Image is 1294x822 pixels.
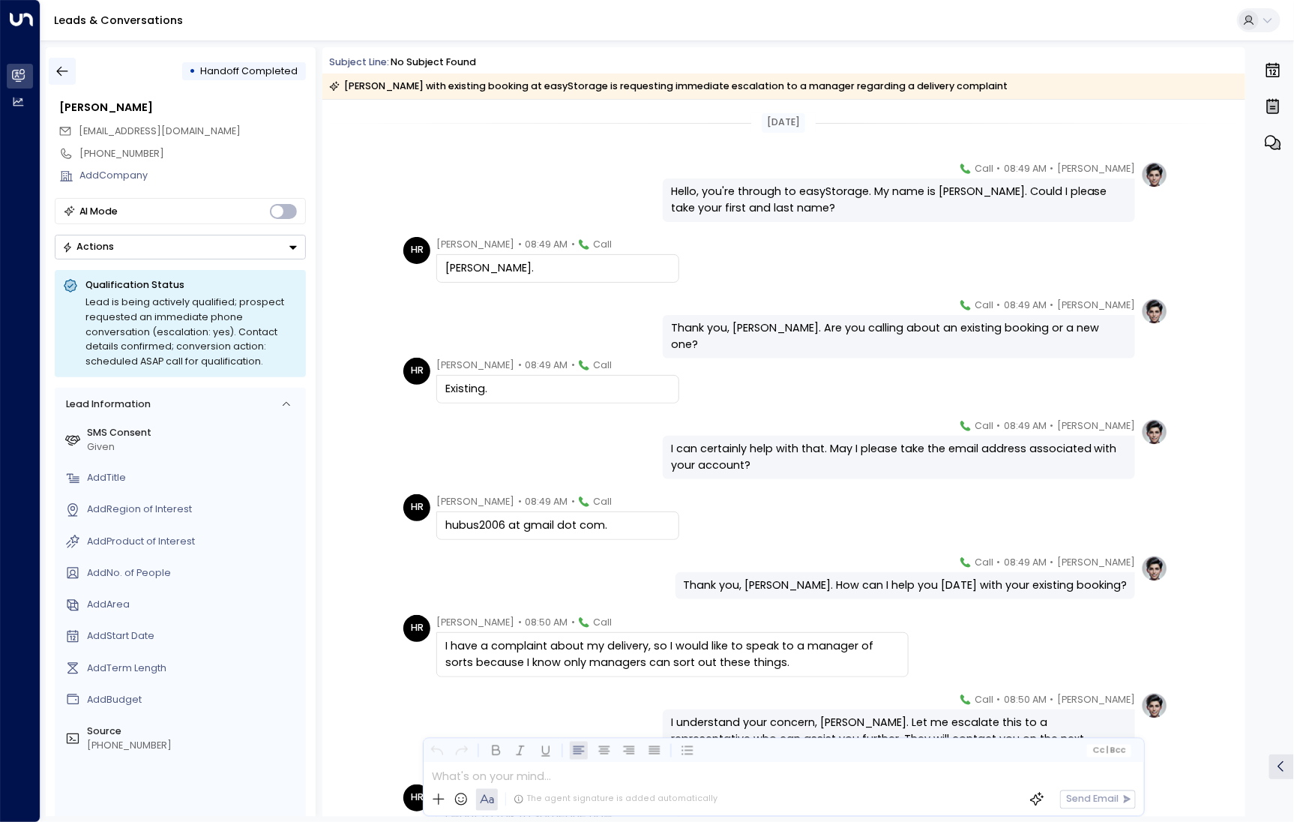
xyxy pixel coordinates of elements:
span: Call [593,237,612,252]
span: 08:49 AM [1004,298,1047,313]
img: profile-logo.png [1141,161,1168,188]
span: [PERSON_NAME] [436,358,514,373]
div: I can certainly help with that. May I please take the email address associated with your account? [671,441,1127,473]
span: 08:49 AM [525,237,568,252]
span: Call [975,555,993,570]
div: Thank you, [PERSON_NAME]. Are you calling about an existing booking or a new one? [671,320,1127,352]
span: [EMAIL_ADDRESS][DOMAIN_NAME] [79,124,241,137]
span: Call [975,298,993,313]
div: AddStart Date [87,629,301,643]
a: Leads & Conversations [54,13,183,28]
span: [PERSON_NAME] [1057,161,1135,176]
span: • [1050,418,1054,433]
div: Thank you, [PERSON_NAME]. How can I help you [DATE] with your existing booking? [683,577,1127,594]
div: No subject found [391,55,476,70]
span: • [571,237,575,252]
span: Cc Bcc [1092,746,1126,755]
div: Hello, you're through to easyStorage. My name is [PERSON_NAME]. Could I please take your first an... [671,184,1127,216]
div: AddProduct of Interest [87,535,301,549]
img: profile-logo.png [1141,692,1168,719]
label: SMS Consent [87,426,301,440]
div: Given [87,440,301,454]
span: • [1050,692,1054,707]
div: hubus2006 at gmail dot com. [445,517,670,534]
span: • [571,615,575,630]
button: Redo [453,742,472,760]
span: 08:50 AM [1004,692,1047,707]
span: Call [975,161,993,176]
p: Qualification Status [85,278,298,292]
div: HR [403,494,430,521]
div: HR [403,237,430,264]
div: Lead Information [61,397,150,412]
span: Subject Line: [329,55,389,68]
span: 08:49 AM [525,358,568,373]
span: 08:49 AM [1004,161,1047,176]
span: [PERSON_NAME] [1057,555,1135,570]
div: [PHONE_NUMBER] [79,147,306,161]
span: [PERSON_NAME] [436,494,514,509]
span: • [997,298,1001,313]
div: [PERSON_NAME] with existing booking at easyStorage is requesting immediate escalation to a manage... [329,79,1008,94]
div: AddNo. of People [87,566,301,580]
div: I understand your concern, [PERSON_NAME]. Let me escalate this to a representative who can assist... [671,715,1127,779]
span: • [1050,555,1054,570]
span: • [518,358,522,373]
div: AddArea [87,598,301,612]
span: 08:49 AM [1004,418,1047,433]
div: • [189,59,196,83]
div: HR [403,358,430,385]
div: HR [403,615,430,642]
div: AddRegion of Interest [87,502,301,517]
div: Button group with a nested menu [55,235,306,259]
span: Call [593,358,612,373]
img: profile-logo.png [1141,298,1168,325]
span: 08:49 AM [1004,555,1047,570]
div: [PERSON_NAME]. [445,260,670,277]
span: 08:50 AM [525,615,568,630]
span: hubus2006@gmail.com [79,124,241,139]
span: [PERSON_NAME] [1057,418,1135,433]
div: AddCompany [79,169,306,183]
div: I have a complaint about my delivery, so I would like to speak to a manager of sorts because I kn... [445,638,900,670]
span: • [518,237,522,252]
span: • [571,358,575,373]
div: The agent signature is added automatically [514,793,717,805]
div: Actions [62,241,114,253]
div: Existing. [445,381,670,397]
span: • [997,161,1001,176]
span: [PERSON_NAME] [1057,692,1135,707]
span: • [518,615,522,630]
span: | [1107,746,1109,755]
span: [PERSON_NAME] [436,237,514,252]
span: • [1050,161,1054,176]
div: [PERSON_NAME] [59,100,306,116]
span: • [997,555,1001,570]
div: [PHONE_NUMBER] [87,739,301,753]
span: Call [975,418,993,433]
span: Call [593,615,612,630]
div: AddTerm Length [87,661,301,676]
span: Call [593,494,612,509]
span: 08:49 AM [525,494,568,509]
label: Source [87,724,301,739]
span: • [1050,298,1054,313]
span: • [571,494,575,509]
div: AddBudget [87,693,301,707]
img: profile-logo.png [1141,555,1168,582]
span: [PERSON_NAME] [1057,298,1135,313]
div: Lead is being actively qualified; prospect requested an immediate phone conversation (escalation:... [85,295,298,369]
span: • [997,692,1001,707]
button: Actions [55,235,306,259]
span: Call [975,692,993,707]
div: HR [403,784,430,811]
span: • [518,494,522,509]
button: Cc|Bcc [1087,744,1131,757]
div: AI Mode [79,204,118,219]
div: [DATE] [762,113,805,133]
img: profile-logo.png [1141,418,1168,445]
span: Handoff Completed [201,64,298,77]
button: Undo [427,742,446,760]
span: [PERSON_NAME] [436,615,514,630]
span: • [997,418,1001,433]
